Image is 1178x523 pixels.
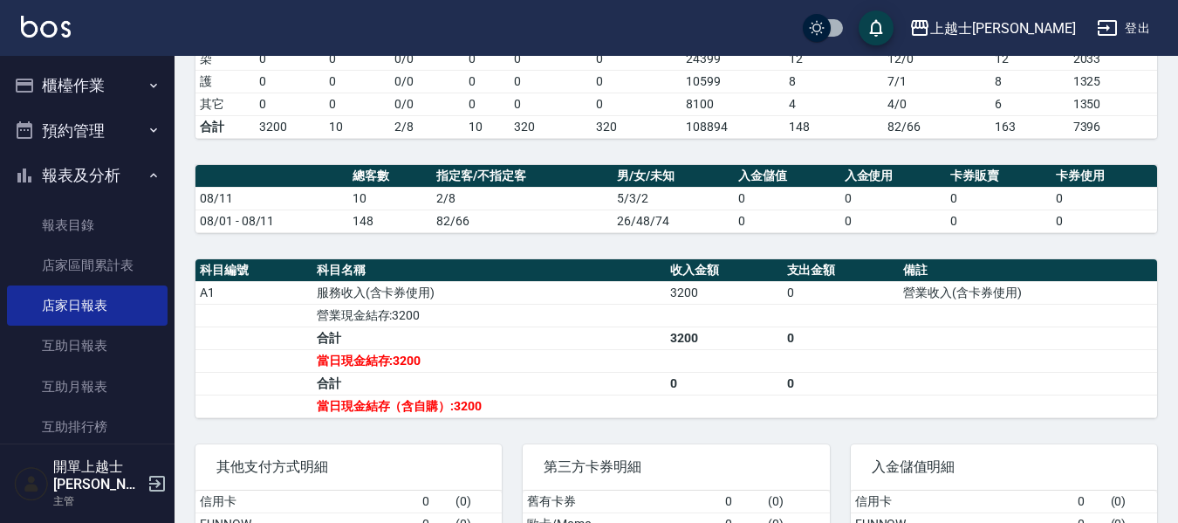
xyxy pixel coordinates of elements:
td: A1 [195,281,312,304]
td: 163 [990,115,1069,138]
td: 10 [348,187,431,210]
td: 148 [348,210,431,232]
table: a dense table [195,259,1157,418]
td: 8 [784,70,884,93]
td: 0 [946,210,1051,232]
td: 0 [255,70,325,93]
td: 營業現金結存:3200 [312,304,666,327]
button: 預約管理 [7,108,168,154]
h5: 開單上越士[PERSON_NAME] [53,458,142,493]
td: 08/01 - 08/11 [195,210,348,232]
td: 0 [840,187,946,210]
p: 主管 [53,493,142,509]
td: 148 [784,115,884,138]
a: 互助日報表 [7,326,168,366]
td: ( 0 ) [764,491,830,513]
td: 0 [783,281,900,304]
td: 0 [510,93,592,115]
td: ( 0 ) [451,491,502,513]
th: 總客數 [348,165,431,188]
td: 10599 [681,70,784,93]
td: 舊有卡券 [523,491,721,513]
td: 0 / 0 [390,70,464,93]
td: 0 [510,70,592,93]
th: 支出金額 [783,259,900,282]
td: 0 [510,47,592,70]
td: 82/66 [883,115,990,138]
td: 26/48/74 [613,210,734,232]
td: 10 [325,115,391,138]
td: 108894 [681,115,784,138]
td: 2/8 [432,187,613,210]
span: 第三方卡券明細 [544,458,808,476]
th: 備註 [899,259,1157,282]
td: 10 [464,115,510,138]
td: 0 [721,491,764,513]
td: 0 [592,93,682,115]
button: 櫃檯作業 [7,63,168,108]
button: 上越士[PERSON_NAME] [902,10,1083,46]
th: 科目編號 [195,259,312,282]
td: 08/11 [195,187,348,210]
td: 0 [592,70,682,93]
td: 8100 [681,93,784,115]
th: 科目名稱 [312,259,666,282]
td: 0 [464,93,510,115]
a: 店家日報表 [7,286,168,326]
td: 0 [325,47,391,70]
td: 其它 [195,93,255,115]
a: 互助排行榜 [7,407,168,447]
td: 信用卡 [851,491,1073,513]
th: 入金使用 [840,165,946,188]
td: 0 [946,187,1051,210]
td: ( 0 ) [1106,491,1157,513]
td: 3200 [666,327,783,349]
td: 0 [325,93,391,115]
th: 收入金額 [666,259,783,282]
td: 4 / 0 [883,93,990,115]
td: 0 [592,47,682,70]
th: 卡券販賣 [946,165,1051,188]
td: 0 [255,93,325,115]
td: 0 [1051,187,1157,210]
td: 0 [418,491,451,513]
td: 0 [1073,491,1106,513]
td: 320 [592,115,682,138]
td: 7 / 1 [883,70,990,93]
img: Person [14,466,49,501]
button: save [859,10,894,45]
td: 6 [990,93,1069,115]
td: 0 [255,47,325,70]
td: 3200 [666,281,783,304]
td: 信用卡 [195,491,418,513]
td: 24399 [681,47,784,70]
td: 0 [840,210,946,232]
a: 店家區間累計表 [7,245,168,286]
span: 其他支付方式明細 [216,458,481,476]
td: 染 [195,47,255,70]
td: 12 [784,47,884,70]
td: 12 [990,47,1069,70]
span: 入金儲值明細 [872,458,1136,476]
td: 12 / 0 [883,47,990,70]
td: 營業收入(含卡券使用) [899,281,1157,304]
td: 當日現金結存:3200 [312,349,666,372]
td: 2/8 [390,115,464,138]
td: 0 / 0 [390,47,464,70]
td: 3200 [255,115,325,138]
td: 320 [510,115,592,138]
td: 服務收入(含卡券使用) [312,281,666,304]
td: 0 [325,70,391,93]
th: 入金儲值 [734,165,839,188]
td: 4 [784,93,884,115]
td: 0 [783,372,900,395]
button: 登出 [1090,12,1157,45]
td: 0 [666,372,783,395]
td: 合計 [312,372,666,395]
td: 0 [464,70,510,93]
td: 當日現金結存（含自購）:3200 [312,395,666,417]
th: 卡券使用 [1051,165,1157,188]
td: 82/66 [432,210,613,232]
td: 0 [734,210,839,232]
td: 0 [783,327,900,349]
